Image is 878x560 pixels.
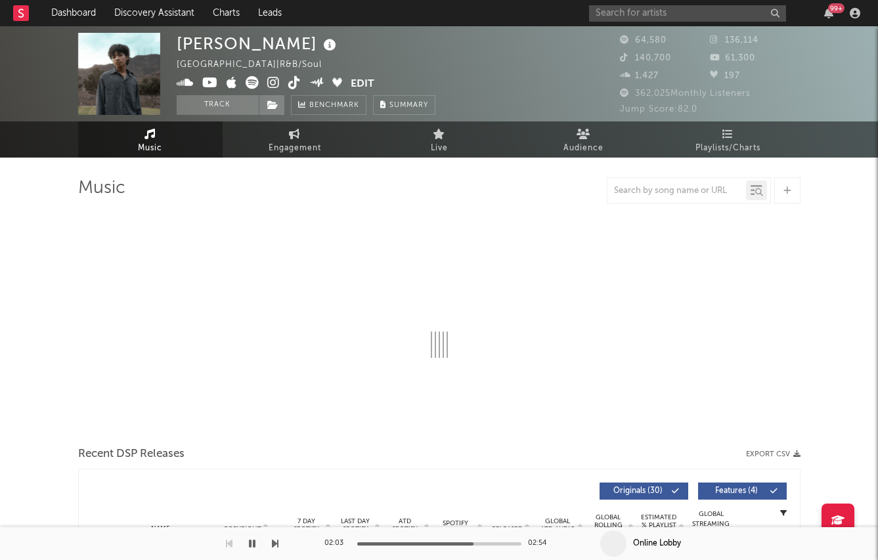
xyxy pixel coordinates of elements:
[698,483,787,500] button: Features(4)
[177,95,259,115] button: Track
[309,98,359,114] span: Benchmark
[656,121,801,158] a: Playlists/Charts
[828,3,845,13] div: 99 +
[710,54,755,62] span: 61,300
[367,121,512,158] a: Live
[710,36,758,45] span: 136,114
[78,446,185,462] span: Recent DSP Releases
[373,95,435,115] button: Summary
[431,140,448,156] span: Live
[710,72,740,80] span: 197
[338,517,373,541] span: Last Day Spotify Plays
[223,121,367,158] a: Engagement
[177,57,337,73] div: [GEOGRAPHIC_DATA] | R&B/Soul
[620,89,751,98] span: 362,025 Monthly Listeners
[620,105,697,114] span: Jump Score: 82.0
[492,525,523,533] span: Released
[289,517,324,541] span: 7 Day Spotify Plays
[589,5,786,22] input: Search for artists
[633,538,681,549] div: Online Lobby
[695,140,760,156] span: Playlists/Charts
[389,102,428,109] span: Summary
[641,513,677,545] span: Estimated % Playlist Streams Last Day
[291,95,366,115] a: Benchmark
[600,483,688,500] button: Originals(30)
[512,121,656,158] a: Audience
[707,487,767,495] span: Features ( 4 )
[746,450,801,458] button: Export CSV
[620,36,667,45] span: 64,580
[607,186,746,196] input: Search by song name or URL
[387,517,422,541] span: ATD Spotify Plays
[78,121,223,158] a: Music
[138,140,162,156] span: Music
[620,72,659,80] span: 1,427
[324,536,351,551] div: 02:03
[590,513,626,545] span: Global Rolling 7D Audio Streams
[436,519,475,538] span: Spotify Popularity
[118,524,204,534] div: Name
[608,487,669,495] span: Originals ( 30 )
[351,76,374,93] button: Edit
[528,536,554,551] div: 02:54
[620,54,671,62] span: 140,700
[269,140,321,156] span: Engagement
[223,525,261,533] span: Copyright
[691,509,731,549] div: Global Streaming Trend (Last 60D)
[540,517,576,541] span: Global ATD Audio Streams
[824,8,833,18] button: 99+
[563,140,604,156] span: Audience
[177,33,340,54] div: [PERSON_NAME]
